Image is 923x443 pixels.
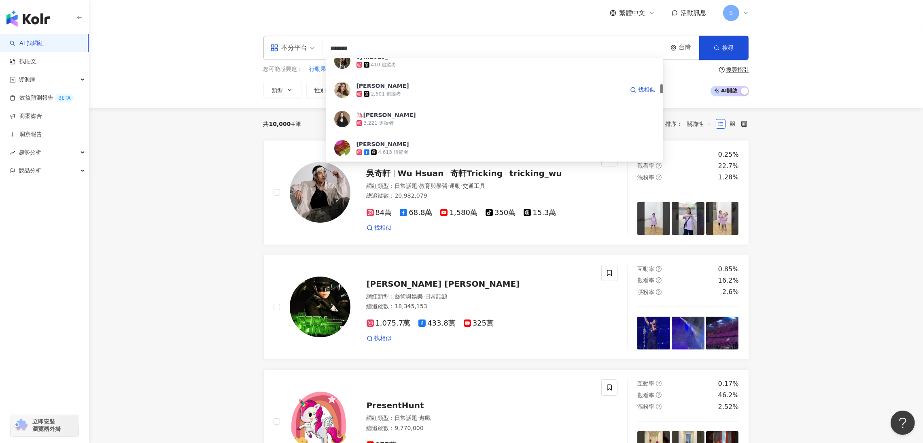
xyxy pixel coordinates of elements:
div: 總追蹤數 ： 18,345,153 [367,302,592,311]
img: post-image [672,317,704,349]
img: KOL Avatar [334,140,350,156]
span: 350萬 [486,209,516,217]
div: 共 筆 [263,121,301,127]
span: 遊戲 [419,415,431,421]
span: 1,075.7萬 [367,319,411,328]
span: 1,580萬 [440,209,477,217]
span: 吳奇軒 [367,168,391,178]
span: question-circle [656,175,662,180]
span: PresentHunt [367,400,424,410]
img: KOL Avatar [334,53,350,69]
span: · [448,183,449,189]
div: 16.2% [718,276,739,285]
div: 0.25% [718,150,739,159]
span: 325萬 [464,319,494,328]
img: post-image [672,202,704,235]
span: · [423,293,425,300]
span: 活動訊息 [681,9,707,17]
span: 68.8萬 [400,209,432,217]
span: 互動率 [637,380,654,387]
div: 不分平台 [270,41,308,54]
span: 趨勢分析 [19,143,41,162]
span: 關聯性 [687,117,711,130]
span: 觀看率 [637,162,654,169]
span: 找相似 [375,334,392,343]
img: KOL Avatar [290,162,350,223]
span: [PERSON_NAME] [PERSON_NAME] [367,279,520,289]
div: 0.85% [718,265,739,274]
img: KOL Avatar [334,111,350,127]
div: 網紅類型 ： [367,414,592,422]
img: chrome extension [13,419,29,432]
div: 網紅類型 ： [367,182,592,190]
div: 台灣 [679,44,699,51]
img: post-image [706,317,739,349]
div: 46.2% [718,391,739,400]
span: 觀看率 [637,277,654,283]
div: 4,613 追蹤者 [378,149,408,156]
span: 漲粉率 [637,403,654,410]
span: 433.8萬 [418,319,456,328]
span: appstore [270,44,278,52]
span: 立即安裝 瀏覽器外掛 [32,418,61,432]
img: KOL Avatar [334,82,350,98]
span: 漲粉率 [637,174,654,181]
a: 洞察報告 [10,130,42,138]
span: 行動果汁機 [310,65,338,73]
iframe: Help Scout Beacon - Open [891,411,915,435]
span: 繁體中文 [620,9,645,17]
span: 交通工具 [463,183,485,189]
div: 410 追蹤者 [371,62,397,68]
a: searchAI 找網紅 [10,39,44,47]
span: 類型 [272,87,283,94]
a: KOL Avatar吳奇軒Wu Hsuan奇軒Trickingtricking_wu網紅類型：日常話題·教育與學習·運動·交通工具總追蹤數：20,982,07984萬68.8萬1,580萬350... [263,140,749,245]
button: 行動果汁機 [309,65,338,74]
span: 運動 [449,183,460,189]
button: 性別 [306,82,344,98]
span: S [729,9,733,17]
img: post-image [706,202,739,235]
span: environment [671,45,677,51]
span: 搜尋 [723,45,734,51]
a: 效益預測報告BETA [10,94,74,102]
span: 84萬 [367,209,392,217]
span: · [460,183,462,189]
div: 排序： [666,117,716,130]
span: 漲粉率 [637,289,654,295]
a: 找相似 [367,224,392,232]
span: question-circle [656,404,662,409]
a: 找相似 [630,82,655,98]
div: 2.6% [722,288,739,296]
div: 總追蹤數 ： 9,770,000 [367,424,592,432]
button: 搜尋 [699,36,749,60]
span: 找相似 [638,86,655,94]
span: 您可能感興趣： [263,65,303,73]
div: 🦄️[PERSON_NAME] [356,111,416,119]
img: logo [6,11,50,27]
button: 類型 [263,82,301,98]
a: 找貼文 [10,58,36,66]
a: 找相似 [367,334,392,343]
span: question-circle [719,67,725,72]
div: [PERSON_NAME] [356,82,409,90]
span: 日常話題 [425,293,448,300]
span: question-circle [656,381,662,386]
span: Wu Hsuan [398,168,444,178]
span: 藝術與娛樂 [395,293,423,300]
span: question-circle [656,277,662,283]
div: 2.52% [718,403,739,411]
div: 1.28% [718,173,739,182]
span: question-circle [656,289,662,295]
span: 性別 [315,87,326,94]
div: 0.17% [718,379,739,388]
a: KOL Avatar[PERSON_NAME] [PERSON_NAME]網紅類型：藝術與娛樂·日常話題總追蹤數：18,345,1531,075.7萬433.8萬325萬找相似互動率questi... [263,255,749,360]
span: 日常話題 [395,183,418,189]
div: 總追蹤數 ： 20,982,079 [367,192,592,200]
a: 商案媒合 [10,112,42,120]
span: 10,000+ [269,121,296,127]
span: 資源庫 [19,70,36,89]
span: 競品分析 [19,162,41,180]
img: post-image [637,317,670,349]
span: question-circle [656,163,662,168]
div: 22.7% [718,162,739,170]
